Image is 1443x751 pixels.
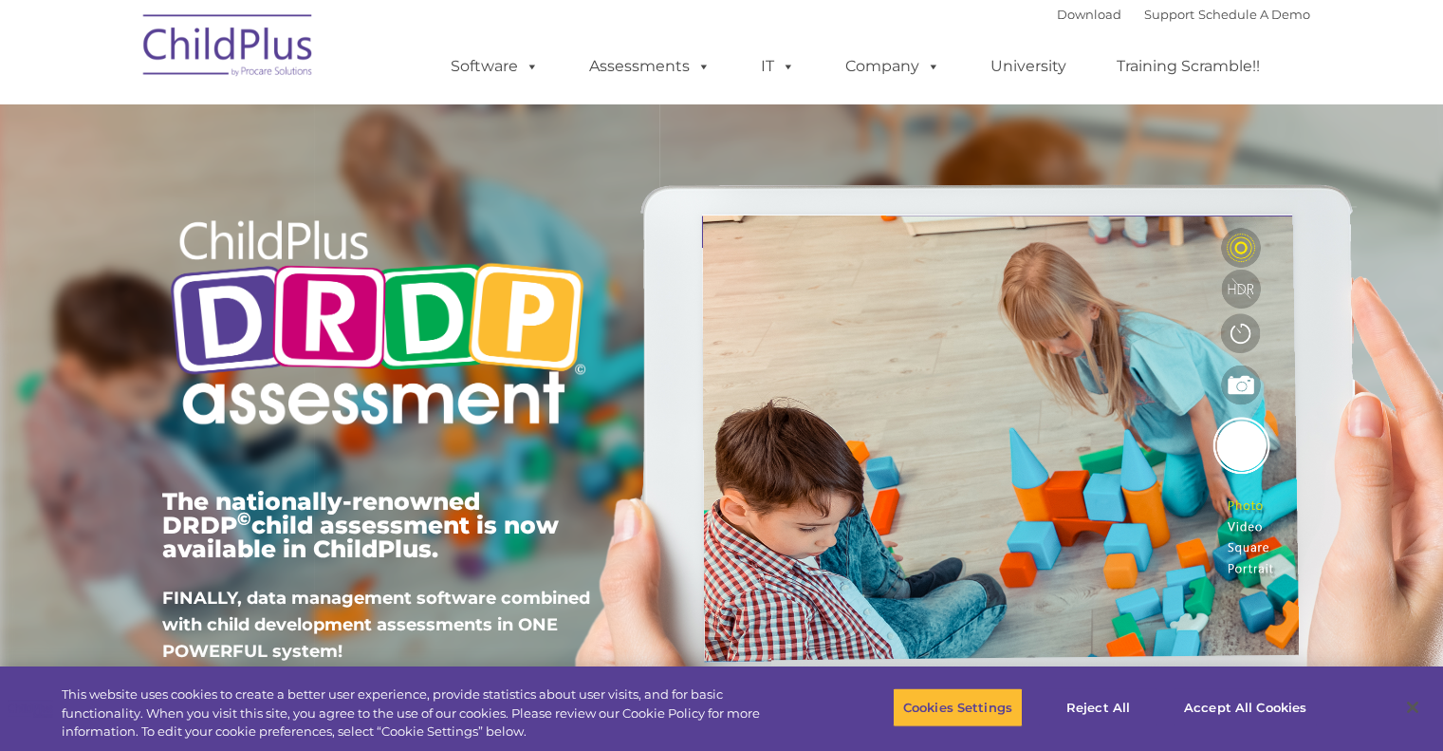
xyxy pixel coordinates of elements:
button: Reject All [1039,687,1157,727]
a: Training Scramble!! [1098,47,1279,85]
a: Software [432,47,558,85]
div: This website uses cookies to create a better user experience, provide statistics about user visit... [62,685,794,742]
button: Close [1392,686,1434,728]
a: University [971,47,1085,85]
a: Assessments [570,47,730,85]
a: Download [1057,7,1121,22]
a: Schedule A Demo [1198,7,1310,22]
a: IT [742,47,814,85]
span: FINALLY, data management software combined with child development assessments in ONE POWERFUL sys... [162,588,590,662]
button: Accept All Cookies [1174,687,1317,727]
button: Cookies Settings [893,687,1023,727]
a: Company [826,47,959,85]
span: The nationally-renowned DRDP child assessment is now available in ChildPlus. [162,487,559,563]
a: Support [1144,7,1194,22]
font: | [1057,7,1310,22]
img: Copyright - DRDP Logo Light [162,195,593,457]
sup: © [237,508,251,530]
img: ChildPlus by Procare Solutions [134,1,324,96]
